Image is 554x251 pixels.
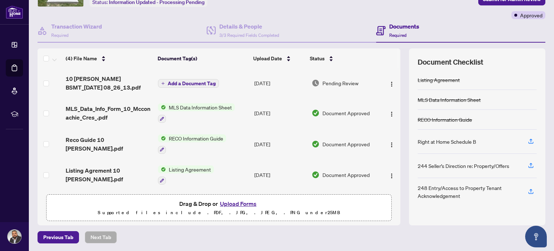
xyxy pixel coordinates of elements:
[307,48,378,69] th: Status
[158,79,219,88] button: Add a Document Tag
[418,57,483,67] span: Document Checklist
[251,98,309,129] td: [DATE]
[66,104,152,122] span: MLS_Data_Info_Form_10_Mcconachie_Cres_.pdf
[51,208,387,217] p: Supported files include .PDF, .JPG, .JPEG, .PNG under 25 MB
[6,5,23,19] img: logo
[310,55,325,62] span: Status
[179,199,259,208] span: Drag & Drop or
[158,134,226,154] button: Status IconRECO Information Guide
[389,81,395,87] img: Logo
[251,69,309,98] td: [DATE]
[312,79,320,87] img: Document Status
[418,116,472,124] div: RECO Information Guide
[168,81,216,86] span: Add a Document Tag
[386,169,397,181] button: Logo
[312,140,320,148] img: Document Status
[418,76,460,84] div: Listing Agreement
[322,109,370,117] span: Document Approved
[251,160,309,191] td: [DATE]
[525,226,547,247] button: Open asap
[66,55,97,62] span: (4) File Name
[389,173,395,179] img: Logo
[253,55,282,62] span: Upload Date
[66,135,152,153] span: Reco Guide 10 [PERSON_NAME].pdf
[66,166,152,183] span: Listing Agrement 10 [PERSON_NAME].pdf
[47,195,391,221] span: Drag & Drop orUpload FormsSupported files include .PDF, .JPG, .JPEG, .PNG under25MB
[250,48,307,69] th: Upload Date
[166,103,235,111] span: MLS Data Information Sheet
[418,162,509,170] div: 244 Seller’s Direction re: Property/Offers
[322,140,370,148] span: Document Approved
[51,22,102,31] h4: Transaction Wizard
[38,231,79,243] button: Previous Tab
[386,77,397,89] button: Logo
[8,230,21,243] img: Profile Icon
[312,171,320,179] img: Document Status
[386,138,397,150] button: Logo
[66,74,152,92] span: 10 [PERSON_NAME] BSMT_[DATE] 08_26_13.pdf
[418,138,476,146] div: Right at Home Schedule B
[158,103,166,111] img: Status Icon
[386,107,397,119] button: Logo
[219,33,279,38] span: 3/3 Required Fields Completed
[251,129,309,160] td: [DATE]
[158,165,166,173] img: Status Icon
[389,142,395,148] img: Logo
[158,134,166,142] img: Status Icon
[166,134,226,142] span: RECO Information Guide
[161,82,165,85] span: plus
[166,165,214,173] span: Listing Agreement
[418,184,519,200] div: 248 Entry/Access to Property Tenant Acknowledgement
[418,96,481,104] div: MLS Data Information Sheet
[322,171,370,179] span: Document Approved
[389,111,395,117] img: Logo
[218,199,259,208] button: Upload Forms
[312,109,320,117] img: Document Status
[51,33,69,38] span: Required
[158,165,214,185] button: Status IconListing Agreement
[389,33,406,38] span: Required
[63,48,155,69] th: (4) File Name
[322,79,359,87] span: Pending Review
[85,231,117,243] button: Next Tab
[155,48,250,69] th: Document Tag(s)
[219,22,279,31] h4: Details & People
[520,11,542,19] span: Approved
[43,231,73,243] span: Previous Tab
[389,22,419,31] h4: Documents
[158,103,235,123] button: Status IconMLS Data Information Sheet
